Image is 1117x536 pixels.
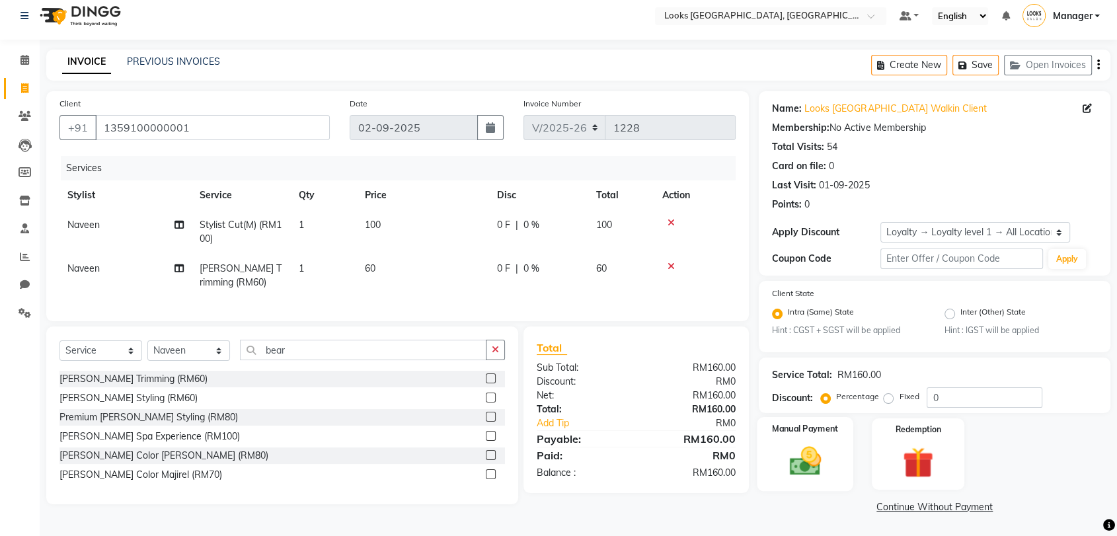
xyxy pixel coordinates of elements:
div: RM160.00 [636,466,746,480]
label: Redemption [895,424,941,436]
div: 01-09-2025 [819,178,869,192]
span: 0 % [523,262,539,276]
div: Last Visit: [772,178,816,192]
input: Enter Offer / Coupon Code [880,249,1043,269]
label: Invoice Number [523,98,581,110]
label: Client State [772,287,814,299]
label: Fixed [899,391,919,402]
span: Naveen [67,262,100,274]
div: RM0 [654,416,746,430]
span: Total [537,341,567,355]
div: 0 [804,198,810,211]
th: Service [192,180,291,210]
button: Create New [871,55,947,75]
span: 60 [596,262,607,274]
div: 0 [829,159,834,173]
th: Action [654,180,736,210]
label: Inter (Other) State [960,306,1026,322]
div: [PERSON_NAME] Styling (RM60) [59,391,198,405]
a: Looks [GEOGRAPHIC_DATA] Walkin Client [804,102,986,116]
span: 100 [365,219,381,231]
div: Discount: [772,391,813,405]
a: PREVIOUS INVOICES [127,56,220,67]
div: Discount: [527,375,636,389]
div: Net: [527,389,636,402]
span: 1 [299,262,304,274]
div: Balance : [527,466,636,480]
div: Service Total: [772,368,832,382]
div: No Active Membership [772,121,1097,135]
label: Client [59,98,81,110]
small: Hint : IGST will be applied [944,325,1097,336]
span: Naveen [67,219,100,231]
a: INVOICE [62,50,111,74]
div: RM160.00 [837,368,880,382]
div: Name: [772,102,802,116]
div: [PERSON_NAME] Trimming (RM60) [59,372,208,386]
th: Price [357,180,489,210]
span: 60 [365,262,375,274]
input: Search by Name/Mobile/Email/Code [95,115,330,140]
div: [PERSON_NAME] Color Majirel (RM70) [59,468,222,482]
span: 0 F [497,218,510,232]
label: Manual Payment [773,423,839,436]
span: Manager [1052,9,1092,23]
img: Manager [1022,4,1046,27]
div: Points: [772,198,802,211]
button: Save [952,55,999,75]
span: 0 F [497,262,510,276]
div: RM160.00 [636,431,746,447]
div: Total Visits: [772,140,824,154]
th: Total [588,180,654,210]
div: [PERSON_NAME] Color [PERSON_NAME] (RM80) [59,449,268,463]
img: _cash.svg [779,443,831,480]
span: 0 % [523,218,539,232]
div: Coupon Code [772,252,880,266]
img: _gift.svg [893,443,943,482]
button: Apply [1048,249,1086,269]
div: 54 [827,140,837,154]
div: RM0 [636,375,746,389]
div: RM160.00 [636,389,746,402]
a: Add Tip [527,416,654,430]
button: Open Invoices [1004,55,1092,75]
button: +91 [59,115,96,140]
div: Services [61,156,746,180]
span: Stylist Cut(M) (RM100) [200,219,282,245]
th: Stylist [59,180,192,210]
th: Disc [489,180,588,210]
th: Qty [291,180,357,210]
span: | [516,262,518,276]
span: 1 [299,219,304,231]
div: Membership: [772,121,829,135]
a: Continue Without Payment [761,500,1108,514]
span: | [516,218,518,232]
div: Apply Discount [772,225,880,239]
input: Search or Scan [240,340,486,360]
label: Intra (Same) State [788,306,854,322]
span: [PERSON_NAME] Trimming (RM60) [200,262,282,288]
label: Percentage [836,391,878,402]
label: Date [350,98,367,110]
span: 100 [596,219,612,231]
div: Premium [PERSON_NAME] Styling (RM80) [59,410,238,424]
small: Hint : CGST + SGST will be applied [772,325,925,336]
div: Sub Total: [527,361,636,375]
div: [PERSON_NAME] Spa Experience (RM100) [59,430,240,443]
div: RM160.00 [636,361,746,375]
div: RM0 [636,447,746,463]
div: Paid: [527,447,636,463]
div: Total: [527,402,636,416]
div: RM160.00 [636,402,746,416]
div: Card on file: [772,159,826,173]
div: Payable: [527,431,636,447]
